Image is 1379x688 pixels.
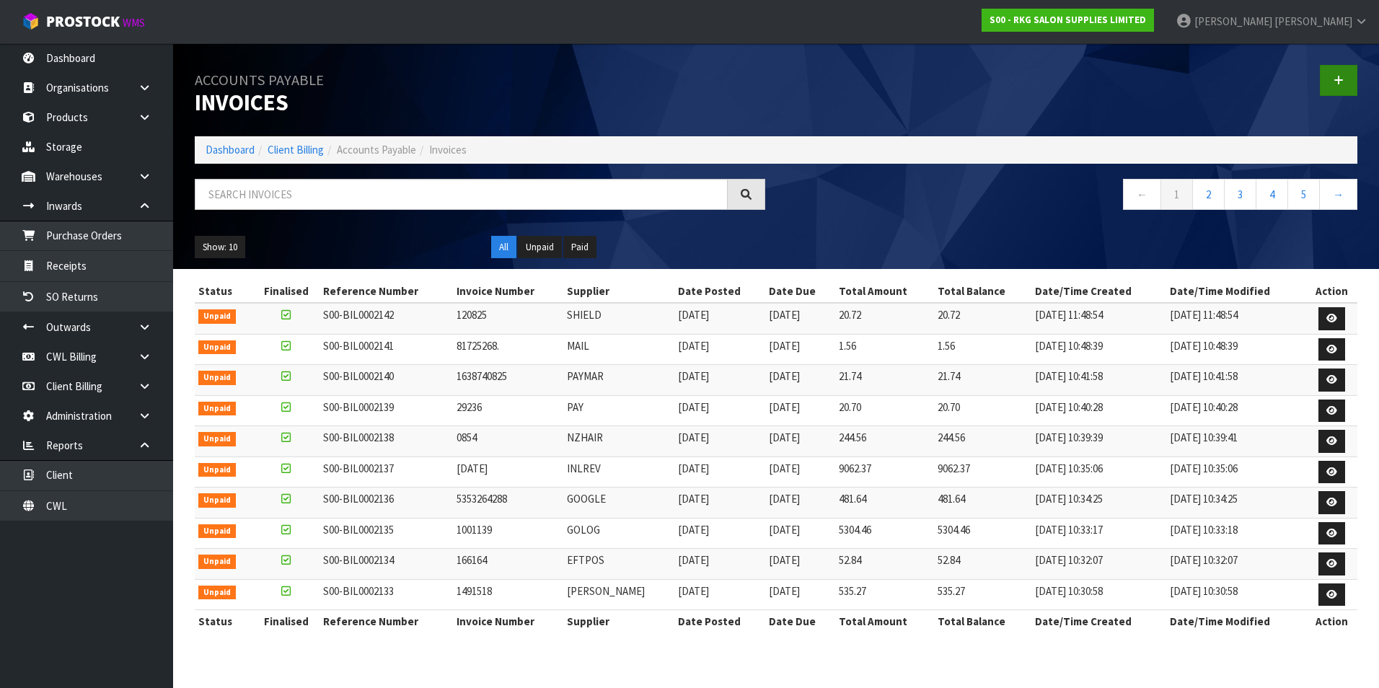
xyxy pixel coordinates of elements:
[453,395,563,426] td: 29236
[320,303,453,334] td: S00-BIL0002142
[320,395,453,426] td: S00-BIL0002139
[563,334,674,365] td: MAIL
[765,549,835,580] td: [DATE]
[835,280,933,303] th: Total Amount
[563,610,674,633] th: Supplier
[123,16,145,30] small: WMS
[1160,179,1193,210] a: 1
[1166,579,1306,610] td: [DATE] 10:30:58
[674,579,765,610] td: [DATE]
[320,426,453,457] td: S00-BIL0002138
[320,457,453,488] td: S00-BIL0002137
[1031,549,1166,580] td: [DATE] 10:32:07
[934,303,1031,334] td: 20.72
[1319,179,1357,210] a: →
[563,518,674,549] td: GOLOG
[1031,280,1166,303] th: Date/Time Created
[1305,610,1357,633] th: Action
[835,426,933,457] td: 244.56
[563,426,674,457] td: NZHAIR
[22,12,40,30] img: cube-alt.png
[198,493,236,508] span: Unpaid
[765,518,835,549] td: [DATE]
[835,303,933,334] td: 20.72
[563,280,674,303] th: Supplier
[835,334,933,365] td: 1.56
[1166,395,1306,426] td: [DATE] 10:40:28
[674,549,765,580] td: [DATE]
[765,579,835,610] td: [DATE]
[765,488,835,519] td: [DATE]
[1031,334,1166,365] td: [DATE] 10:48:39
[320,365,453,396] td: S00-BIL0002140
[934,610,1031,633] th: Total Balance
[982,9,1154,32] a: S00 - RKG SALON SUPPLIES LIMITED
[453,579,563,610] td: 1491518
[1166,518,1306,549] td: [DATE] 10:33:18
[934,426,1031,457] td: 244.56
[453,610,563,633] th: Invoice Number
[765,426,835,457] td: [DATE]
[320,334,453,365] td: S00-BIL0002141
[835,549,933,580] td: 52.84
[1166,549,1306,580] td: [DATE] 10:32:07
[195,179,728,210] input: Search invoices
[453,280,563,303] th: Invoice Number
[934,457,1031,488] td: 9062.37
[198,555,236,569] span: Unpaid
[765,365,835,396] td: [DATE]
[1166,303,1306,334] td: [DATE] 11:48:54
[674,457,765,488] td: [DATE]
[198,340,236,355] span: Unpaid
[934,365,1031,396] td: 21.74
[453,365,563,396] td: 1638740825
[491,236,516,259] button: All
[934,280,1031,303] th: Total Balance
[765,303,835,334] td: [DATE]
[934,518,1031,549] td: 5304.46
[453,457,563,488] td: [DATE]
[429,143,467,156] span: Invoices
[1031,395,1166,426] td: [DATE] 10:40:28
[674,303,765,334] td: [DATE]
[320,518,453,549] td: S00-BIL0002135
[1031,303,1166,334] td: [DATE] 11:48:54
[563,488,674,519] td: GOOGLE
[934,549,1031,580] td: 52.84
[674,488,765,519] td: [DATE]
[934,579,1031,610] td: 535.27
[337,143,416,156] span: Accounts Payable
[674,518,765,549] td: [DATE]
[198,402,236,416] span: Unpaid
[1031,518,1166,549] td: [DATE] 10:33:17
[563,303,674,334] td: SHIELD
[320,610,453,633] th: Reference Number
[453,426,563,457] td: 0854
[453,334,563,365] td: 81725268.
[1224,179,1256,210] a: 3
[787,179,1357,214] nav: Page navigation
[1123,179,1161,210] a: ←
[1274,14,1352,28] span: [PERSON_NAME]
[198,463,236,477] span: Unpaid
[252,280,320,303] th: Finalised
[765,457,835,488] td: [DATE]
[320,579,453,610] td: S00-BIL0002133
[1166,334,1306,365] td: [DATE] 10:48:39
[563,236,596,259] button: Paid
[1166,610,1306,633] th: Date/Time Modified
[934,395,1031,426] td: 20.70
[252,610,320,633] th: Finalised
[990,14,1146,26] strong: S00 - RKG SALON SUPPLIES LIMITED
[46,12,120,31] span: ProStock
[563,457,674,488] td: INLREV
[674,610,765,633] th: Date Posted
[1166,280,1306,303] th: Date/Time Modified
[835,457,933,488] td: 9062.37
[198,309,236,324] span: Unpaid
[1166,457,1306,488] td: [DATE] 10:35:06
[1166,488,1306,519] td: [DATE] 10:34:25
[765,610,835,633] th: Date Due
[1194,14,1272,28] span: [PERSON_NAME]
[206,143,255,156] a: Dashboard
